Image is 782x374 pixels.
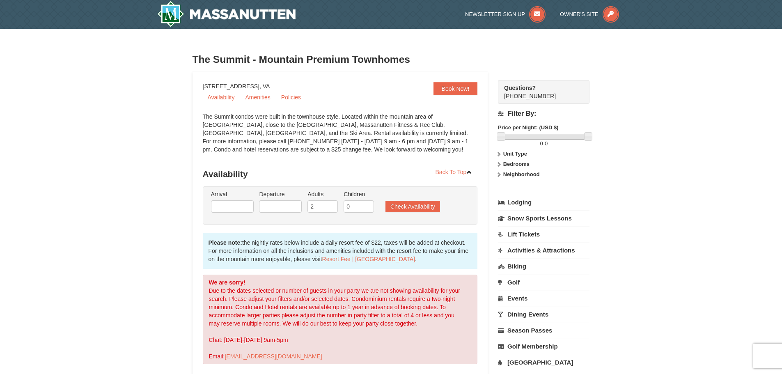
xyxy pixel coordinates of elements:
a: Dining Events [498,307,589,322]
span: [PHONE_NUMBER] [504,84,575,99]
h3: Availability [203,166,478,182]
button: Check Availability [385,201,440,212]
strong: Bedrooms [503,161,530,167]
div: the nightly rates below include a daily resort fee of $22, taxes will be added at checkout. For m... [203,233,478,269]
strong: Please note: [209,239,242,246]
a: Amenities [240,91,275,103]
label: Adults [307,190,338,198]
strong: We are sorry! [209,279,245,286]
a: Back To Top [430,166,478,178]
span: 0 [540,140,543,147]
strong: Price per Night: (USD $) [498,124,558,131]
img: Massanutten Resort Logo [157,1,296,27]
a: Season Passes [498,323,589,338]
a: Biking [498,259,589,274]
label: Departure [259,190,302,198]
a: Book Now! [433,82,478,95]
a: Snow Sports Lessons [498,211,589,226]
label: Children [344,190,374,198]
span: Newsletter Sign Up [465,11,525,17]
label: - [498,140,589,148]
a: Owner's Site [560,11,619,17]
a: Newsletter Sign Up [465,11,546,17]
span: 0 [545,140,548,147]
div: Due to the dates selected or number of guests in your party we are not showing availability for y... [203,275,478,364]
a: Availability [203,91,240,103]
a: [EMAIL_ADDRESS][DOMAIN_NAME] [225,353,322,360]
a: Lift Tickets [498,227,589,242]
strong: Neighborhood [503,171,540,177]
div: The Summit condos were built in the townhouse style. Located within the mountain area of [GEOGRAP... [203,112,478,162]
a: Activities & Attractions [498,243,589,258]
span: Owner's Site [560,11,599,17]
h4: Filter By: [498,110,589,117]
strong: Unit Type [503,151,527,157]
a: Lodging [498,195,589,210]
a: Massanutten Resort [157,1,296,27]
a: [GEOGRAPHIC_DATA] [498,355,589,370]
a: Policies [276,91,306,103]
strong: Questions? [504,85,536,91]
a: Resort Fee | [GEOGRAPHIC_DATA] [322,256,415,262]
a: Golf [498,275,589,290]
h3: The Summit - Mountain Premium Townhomes [193,51,590,68]
label: Arrival [211,190,254,198]
a: Golf Membership [498,339,589,354]
a: Events [498,291,589,306]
